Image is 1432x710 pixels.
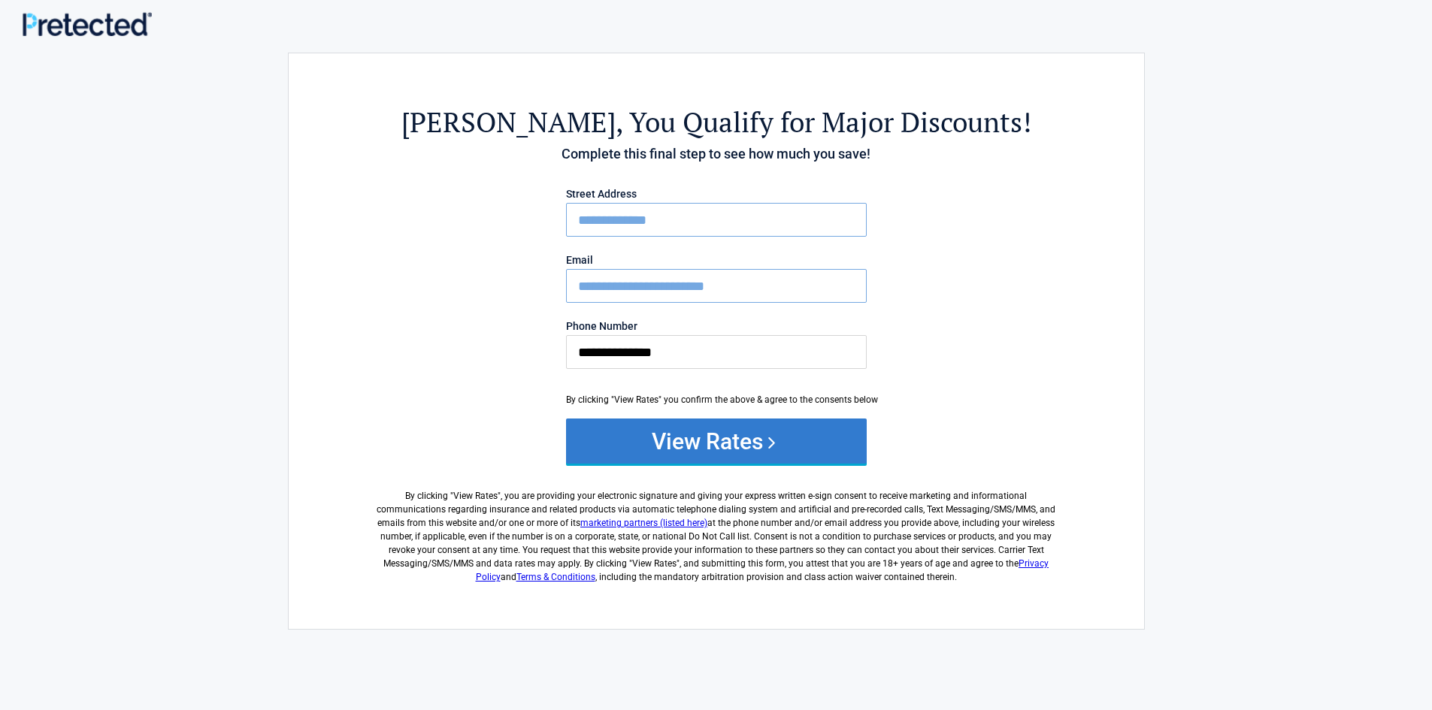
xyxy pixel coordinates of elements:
[371,477,1061,584] label: By clicking " ", you are providing your electronic signature and giving your express written e-si...
[371,144,1061,164] h4: Complete this final step to see how much you save!
[566,321,867,331] label: Phone Number
[566,189,867,199] label: Street Address
[566,393,867,406] div: By clicking "View Rates" you confirm the above & agree to the consents below
[401,104,616,140] span: [PERSON_NAME]
[371,104,1061,140] h2: , You Qualify for Major Discounts!
[453,491,498,501] span: View Rates
[580,518,707,528] a: marketing partners (listed here)
[566,418,867,464] button: View Rates
[516,572,595,582] a: Terms & Conditions
[23,12,152,35] img: Main Logo
[566,255,867,265] label: Email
